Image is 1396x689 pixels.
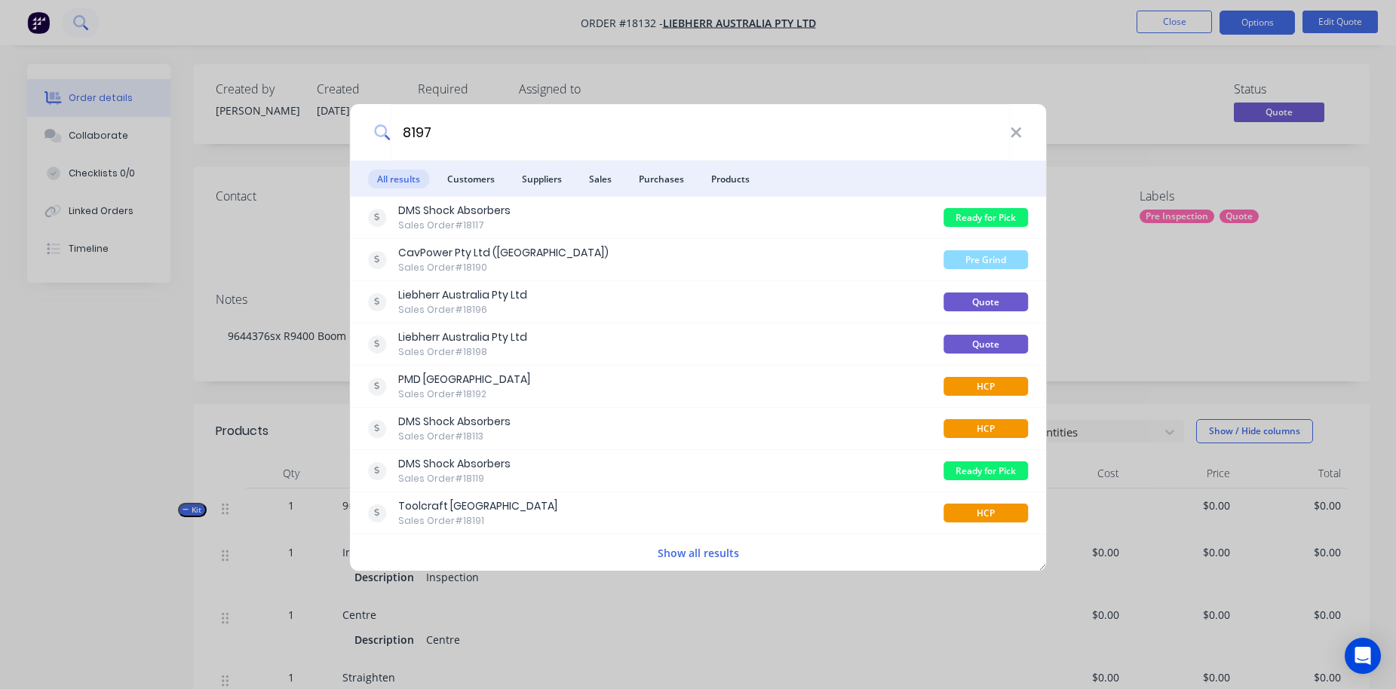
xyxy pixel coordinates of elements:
input: Start typing a customer or supplier name to create a new order... [390,104,1010,161]
span: All results [368,170,429,188]
div: Sales Order #18113 [398,430,511,443]
div: HCP [943,504,1028,522]
span: Purchases [630,170,693,188]
span: Suppliers [513,170,571,188]
div: Ready for Pick up / Cart note [943,461,1028,480]
div: Open Intercom Messenger [1345,638,1381,674]
div: Sales Order #18196 [398,303,527,317]
div: Quote [943,292,1028,311]
div: Sales Order #18198 [398,345,527,359]
div: Liebherr Australia Pty Ltd [398,329,527,345]
div: Sales Order #18117 [398,219,511,232]
button: Show all results [653,544,744,562]
div: Quote [943,335,1028,354]
div: Sales Order #18119 [398,472,511,485]
div: DMS Shock Absorbers [398,414,511,430]
div: HCP [943,377,1028,396]
div: Sales Order #18191 [398,514,557,528]
div: DMS Shock Absorbers [398,456,511,472]
div: Pre Grind [943,250,1028,269]
div: PMD [GEOGRAPHIC_DATA] [398,372,530,387]
div: Ready for Pick up / Cart note [943,208,1028,227]
div: CavPower Pty Ltd ([GEOGRAPHIC_DATA]) [398,245,609,261]
div: DMS Shock Absorbers [398,203,511,219]
span: Customers [438,170,504,188]
span: Sales [580,170,621,188]
span: Products [702,170,759,188]
div: Liebherr Australia Pty Ltd [398,287,527,303]
div: Sales Order #18190 [398,261,609,274]
div: Toolcraft [GEOGRAPHIC_DATA] [398,498,557,514]
div: HCP [943,419,1028,438]
div: Sales Order #18192 [398,387,530,401]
